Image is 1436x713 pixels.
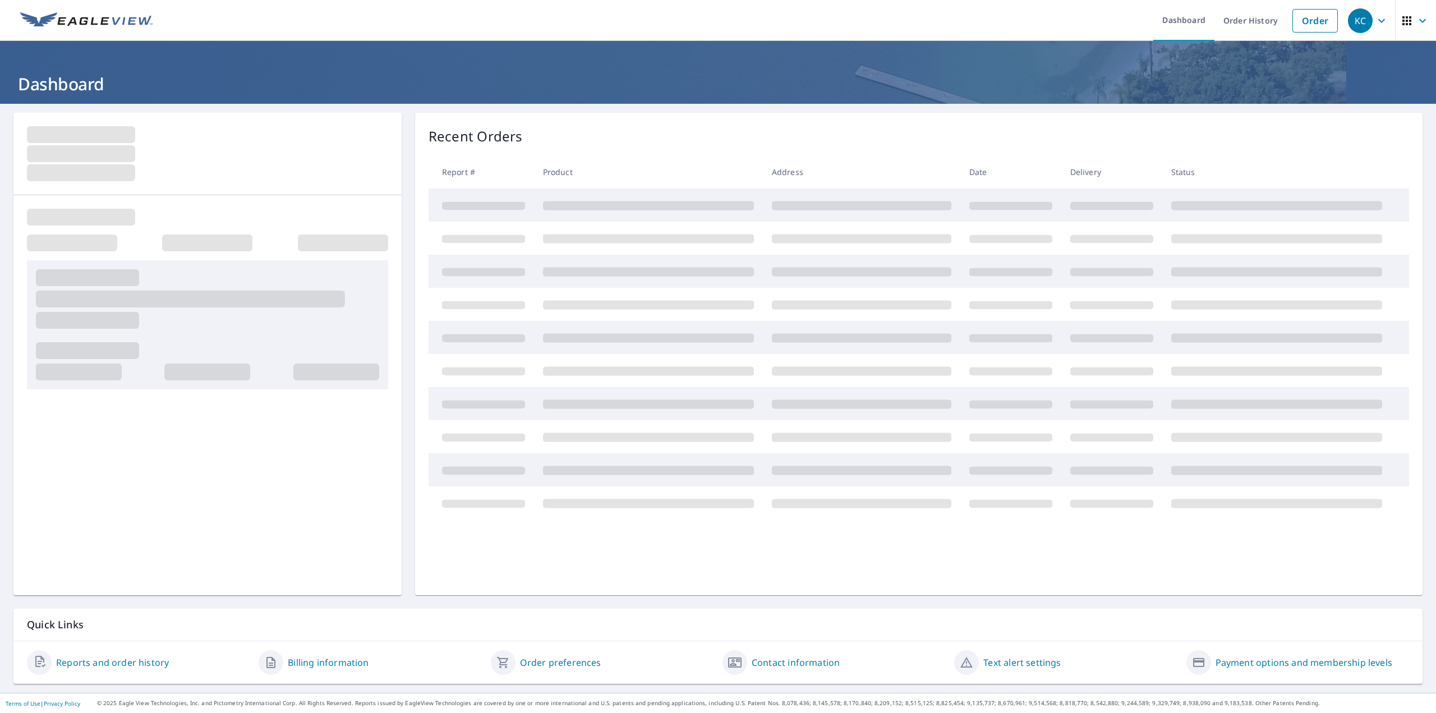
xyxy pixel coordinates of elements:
[288,656,369,669] a: Billing information
[1348,8,1373,33] div: KC
[6,700,40,707] a: Terms of Use
[520,656,601,669] a: Order preferences
[1162,155,1391,188] th: Status
[13,72,1423,95] h1: Dashboard
[44,700,80,707] a: Privacy Policy
[20,12,153,29] img: EV Logo
[1292,9,1338,33] a: Order
[429,155,534,188] th: Report #
[1216,656,1392,669] a: Payment options and membership levels
[27,618,1409,632] p: Quick Links
[752,656,840,669] a: Contact information
[6,700,80,707] p: |
[1061,155,1162,188] th: Delivery
[534,155,763,188] th: Product
[983,656,1061,669] a: Text alert settings
[56,656,169,669] a: Reports and order history
[763,155,960,188] th: Address
[960,155,1061,188] th: Date
[97,699,1430,707] p: © 2025 Eagle View Technologies, Inc. and Pictometry International Corp. All Rights Reserved. Repo...
[429,126,523,146] p: Recent Orders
